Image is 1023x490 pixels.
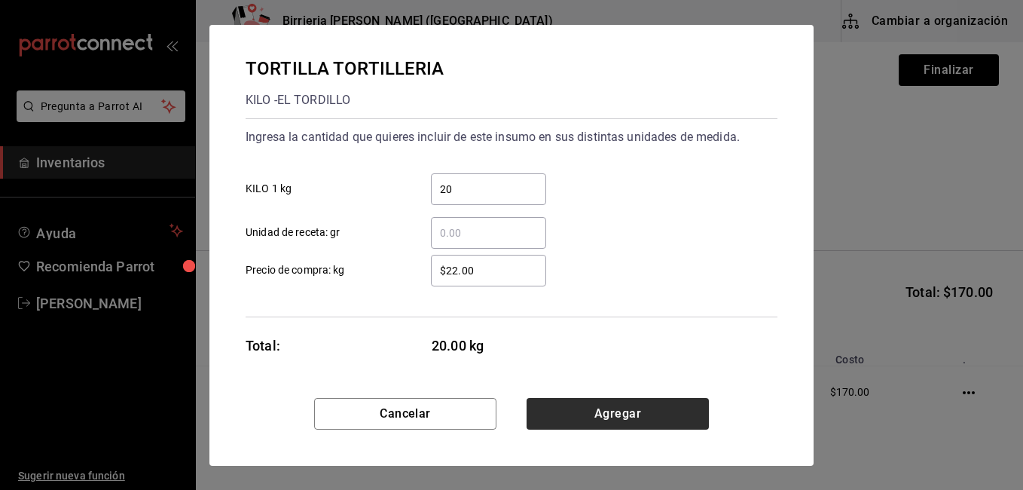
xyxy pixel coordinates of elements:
[246,55,444,82] div: TORTILLA TORTILLERIA
[246,125,777,149] div: Ingresa la cantidad que quieres incluir de este insumo en sus distintas unidades de medida.
[246,88,444,112] div: KILO - EL TORDILLO
[527,398,709,430] button: Agregar
[431,262,546,280] input: Precio de compra: kg
[432,335,547,356] span: 20.00 kg
[431,180,546,198] input: KILO 1 kg
[314,398,496,430] button: Cancelar
[246,335,280,356] div: Total:
[246,225,340,240] span: Unidad de receta: gr
[246,181,292,197] span: KILO 1 kg
[431,224,546,242] input: Unidad de receta: gr
[246,262,345,278] span: Precio de compra: kg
